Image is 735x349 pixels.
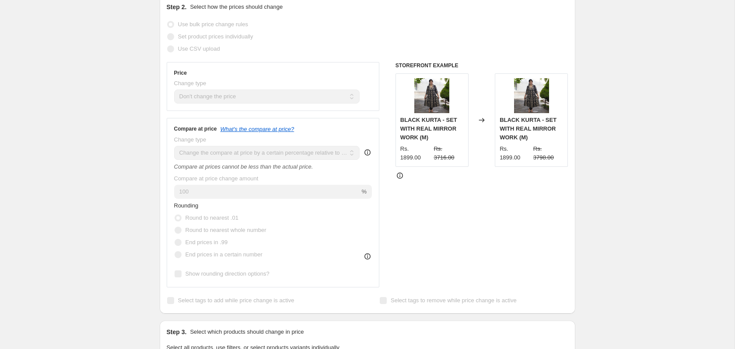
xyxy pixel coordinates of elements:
span: Compare at price change amount [174,175,259,182]
span: BLACK KURTA - SET WITH REAL MIRROR WORK (M) [400,117,457,141]
span: Select tags to remove while price change is active [391,297,517,304]
span: Show rounding direction options? [185,270,269,277]
h3: Compare at price [174,125,217,132]
span: Select tags to add while price change is active [178,297,294,304]
span: End prices in .99 [185,239,228,245]
div: help [363,148,372,157]
h3: Price [174,69,187,76]
strike: Rs. 3716.00 [434,145,464,162]
span: Set product prices individually [178,33,253,40]
h2: Step 2. [167,3,187,11]
h6: STOREFRONT EXAMPLE [395,62,568,69]
input: 20 [174,185,360,199]
span: Change type [174,136,206,143]
span: Round to nearest whole number [185,227,266,233]
strike: Rs. 3798.00 [533,145,563,162]
div: Rs. 1899.00 [400,145,430,162]
span: Use CSV upload [178,45,220,52]
img: Photoroom-20250103_211109_80x.png [514,78,549,113]
span: End prices in a certain number [185,251,262,258]
span: Use bulk price change rules [178,21,248,28]
p: Select which products should change in price [190,328,304,336]
div: Rs. 1899.00 [500,145,530,162]
h2: Step 3. [167,328,187,336]
img: Photoroom-20250103_211109_80x.png [414,78,449,113]
span: Change type [174,80,206,86]
button: What's the compare at price? [220,126,294,132]
i: Compare at prices cannot be less than the actual price. [174,163,313,170]
span: Rounding [174,202,199,209]
p: Select how the prices should change [190,3,283,11]
span: % [361,188,367,195]
span: BLACK KURTA - SET WITH REAL MIRROR WORK (M) [500,117,556,141]
span: Round to nearest .01 [185,214,238,221]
